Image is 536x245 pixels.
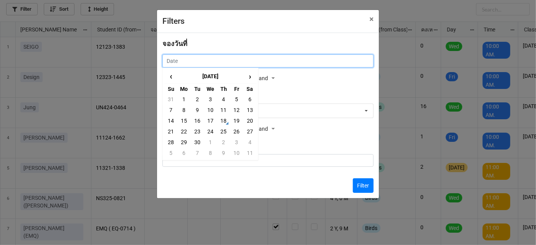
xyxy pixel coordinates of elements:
[191,83,204,94] th: Tu
[177,126,190,137] td: 22
[164,94,177,105] td: 31
[191,94,204,105] td: 2
[230,105,243,115] td: 12
[369,15,374,24] span: ×
[217,83,230,94] th: Th
[164,148,177,158] td: 5
[243,137,256,148] td: 4
[243,115,256,126] td: 20
[177,115,190,126] td: 15
[217,137,230,148] td: 2
[204,94,217,105] td: 3
[204,83,217,94] th: We
[230,148,243,158] td: 10
[204,115,217,126] td: 17
[177,94,190,105] td: 1
[191,137,204,148] td: 30
[259,123,277,135] div: and
[244,70,256,83] span: ›
[204,137,217,148] td: 1
[204,105,217,115] td: 10
[230,137,243,148] td: 3
[217,148,230,158] td: 9
[243,94,256,105] td: 6
[191,105,204,115] td: 9
[243,148,256,158] td: 11
[217,105,230,115] td: 11
[162,38,187,49] label: จองวันที่
[243,126,256,137] td: 27
[204,126,217,137] td: 24
[230,126,243,137] td: 26
[191,126,204,137] td: 23
[230,115,243,126] td: 19
[191,115,204,126] td: 16
[243,105,256,115] td: 13
[164,115,177,126] td: 14
[230,83,243,94] th: Fr
[204,148,217,158] td: 8
[217,115,230,126] td: 18
[259,73,277,84] div: and
[177,70,243,84] th: [DATE]
[230,94,243,105] td: 5
[177,105,190,115] td: 8
[243,83,256,94] th: Sa
[165,70,177,83] span: ‹
[177,148,190,158] td: 6
[177,83,190,94] th: Mo
[217,126,230,137] td: 25
[164,137,177,148] td: 28
[164,126,177,137] td: 21
[162,54,374,67] input: Date
[217,94,230,105] td: 4
[164,105,177,115] td: 7
[164,83,177,94] th: Su
[162,15,352,28] div: Filters
[177,137,190,148] td: 29
[353,178,374,193] button: Filter
[191,148,204,158] td: 7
